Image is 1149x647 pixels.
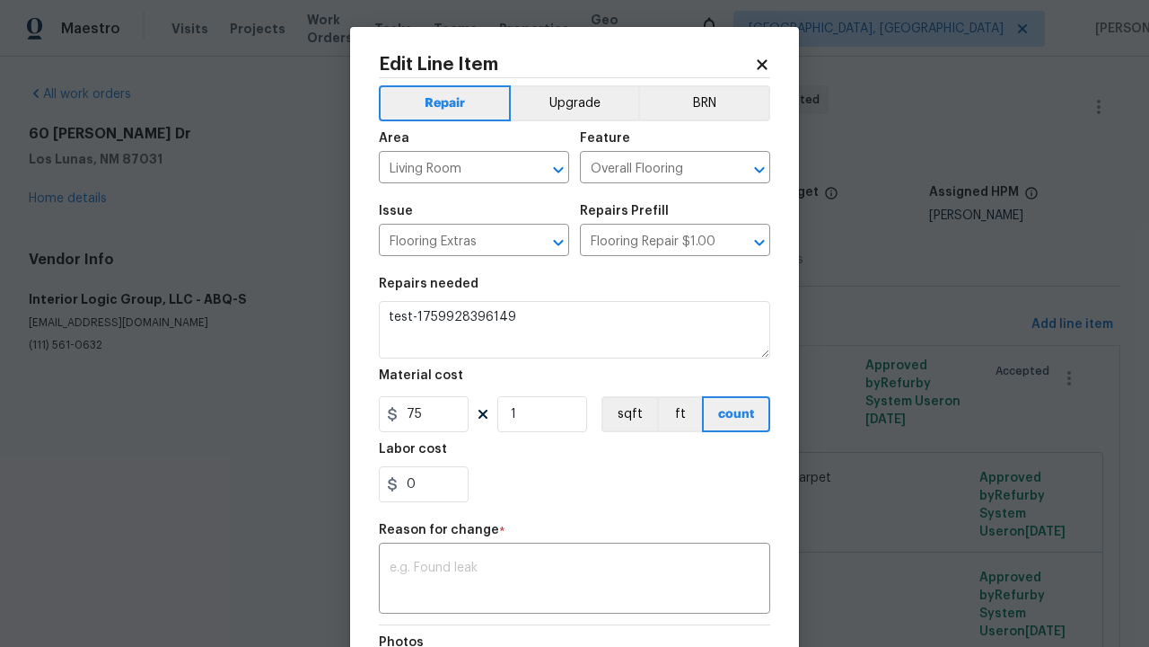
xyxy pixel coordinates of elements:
h5: Repairs Prefill [580,205,669,217]
button: Upgrade [511,85,639,121]
button: ft [657,396,702,432]
button: Open [747,157,772,182]
h5: Repairs needed [379,278,478,290]
button: Repair [379,85,511,121]
textarea: test-1759928396149 [379,301,770,359]
button: count [702,396,770,432]
h5: Area [379,132,409,145]
h5: Issue [379,205,413,217]
button: Open [546,230,571,255]
button: sqft [601,396,657,432]
button: BRN [638,85,770,121]
h5: Material cost [379,369,463,382]
h5: Labor cost [379,443,447,456]
button: Open [546,157,571,182]
h5: Reason for change [379,524,499,536]
h2: Edit Line Item [379,56,754,74]
h5: Feature [580,132,630,145]
button: Open [747,230,772,255]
